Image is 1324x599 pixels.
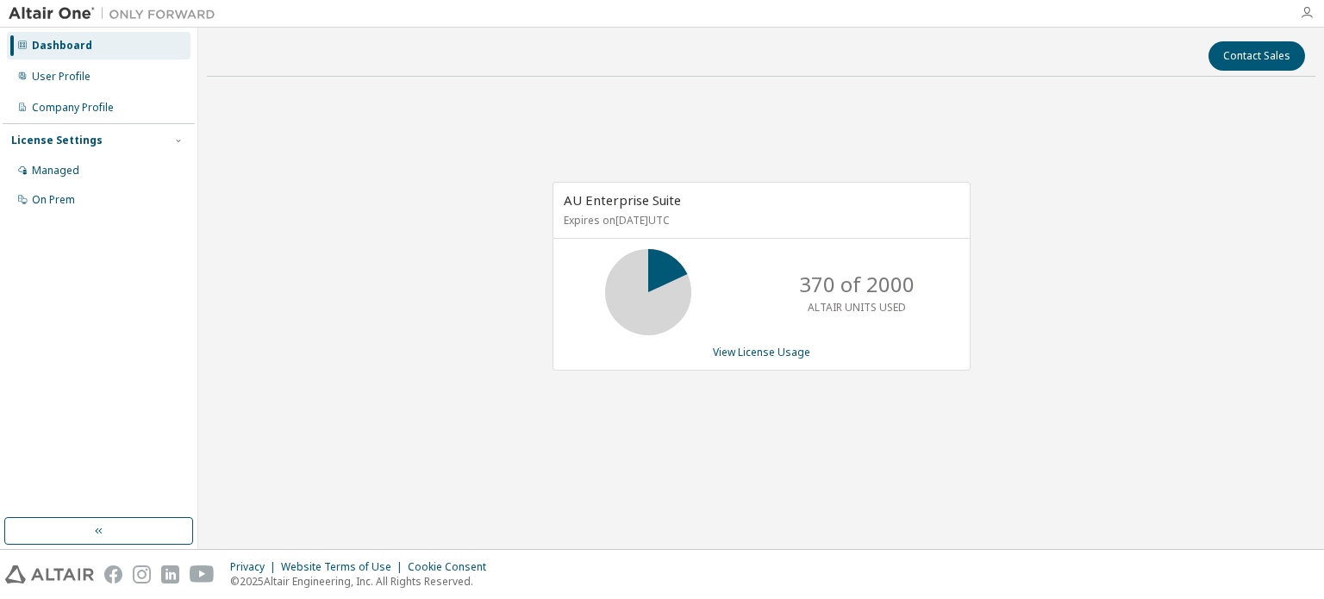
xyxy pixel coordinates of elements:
div: Dashboard [32,39,92,53]
p: Expires on [DATE] UTC [564,213,955,228]
div: Privacy [230,560,281,574]
div: Managed [32,164,79,178]
img: Altair One [9,5,224,22]
img: instagram.svg [133,565,151,583]
div: On Prem [32,193,75,207]
div: Cookie Consent [408,560,496,574]
div: User Profile [32,70,91,84]
span: AU Enterprise Suite [564,191,681,209]
div: Company Profile [32,101,114,115]
div: License Settings [11,134,103,147]
a: View License Usage [713,345,810,359]
button: Contact Sales [1208,41,1305,71]
p: ALTAIR UNITS USED [808,300,906,315]
p: © 2025 Altair Engineering, Inc. All Rights Reserved. [230,574,496,589]
img: facebook.svg [104,565,122,583]
p: 370 of 2000 [799,270,915,299]
div: Website Terms of Use [281,560,408,574]
img: altair_logo.svg [5,565,94,583]
img: linkedin.svg [161,565,179,583]
img: youtube.svg [190,565,215,583]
